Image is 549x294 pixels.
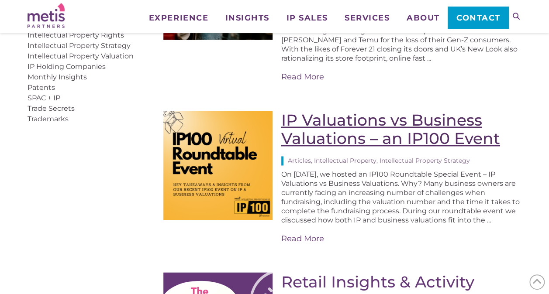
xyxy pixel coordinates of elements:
[28,104,75,113] a: Trade Secrets
[281,110,500,148] a: IP Valuations vs Business Valuations – an IP100 Event
[28,41,131,50] a: Intellectual Property Strategy
[281,233,522,244] a: Read More
[28,83,55,92] a: Patents
[456,14,501,22] span: Contact
[286,14,328,22] span: IP Sales
[28,73,87,81] a: Monthly Insights
[149,14,208,22] span: Experience
[281,272,474,291] a: Retail Insights & Activity
[225,14,269,22] span: Insights
[448,7,508,28] a: Contact
[28,31,124,39] a: Intellectual Property Rights
[281,8,522,82] div: Disruption in the UK retail market continues at the value end of the market, with many fast fashi...
[281,156,522,165] div: Articles, Intellectual Property, Intellectual Property Strategy
[28,115,69,123] a: Trademarks
[28,3,65,28] img: Metis Partners
[28,52,134,60] a: Intellectual Property Valuation
[529,274,545,290] span: Back to Top
[28,62,106,71] a: IP Holding Companies
[345,14,390,22] span: Services
[281,72,522,82] a: Read More
[407,14,440,22] span: About
[28,94,60,102] a: SPAC + IP
[281,170,522,244] div: On [DATE], we hosted an IP100 Roundtable Special Event – IP Valuations vs Business Valuations. Wh...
